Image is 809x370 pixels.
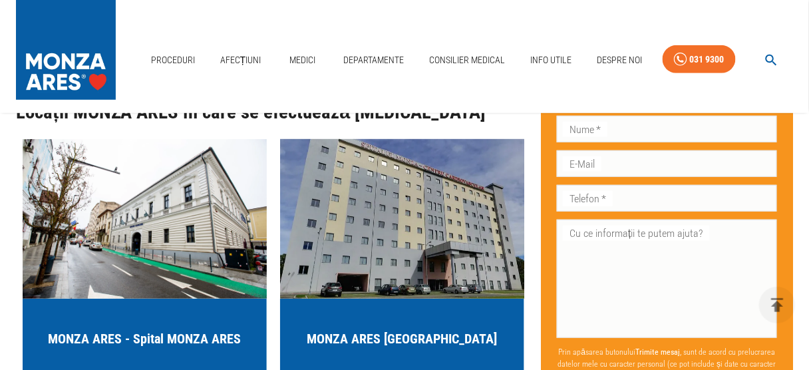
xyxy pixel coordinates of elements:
b: Trimite mesaj [636,347,681,357]
a: Departamente [339,47,410,74]
a: Despre Noi [592,47,648,74]
img: MONZA ARES Cluj-Napoca [23,139,267,299]
a: Info Utile [526,47,577,74]
h5: MONZA ARES - Spital MONZA ARES [49,329,242,348]
h5: MONZA ARES [GEOGRAPHIC_DATA] [307,329,498,348]
a: Afecțiuni [215,47,267,74]
a: Proceduri [146,47,200,74]
a: Medici [281,47,323,74]
button: delete [759,287,796,323]
a: Consilier Medical [424,47,511,74]
img: MONZA ARES Bucuresti [280,139,524,299]
div: 031 9300 [690,51,725,68]
a: 031 9300 [663,45,736,74]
